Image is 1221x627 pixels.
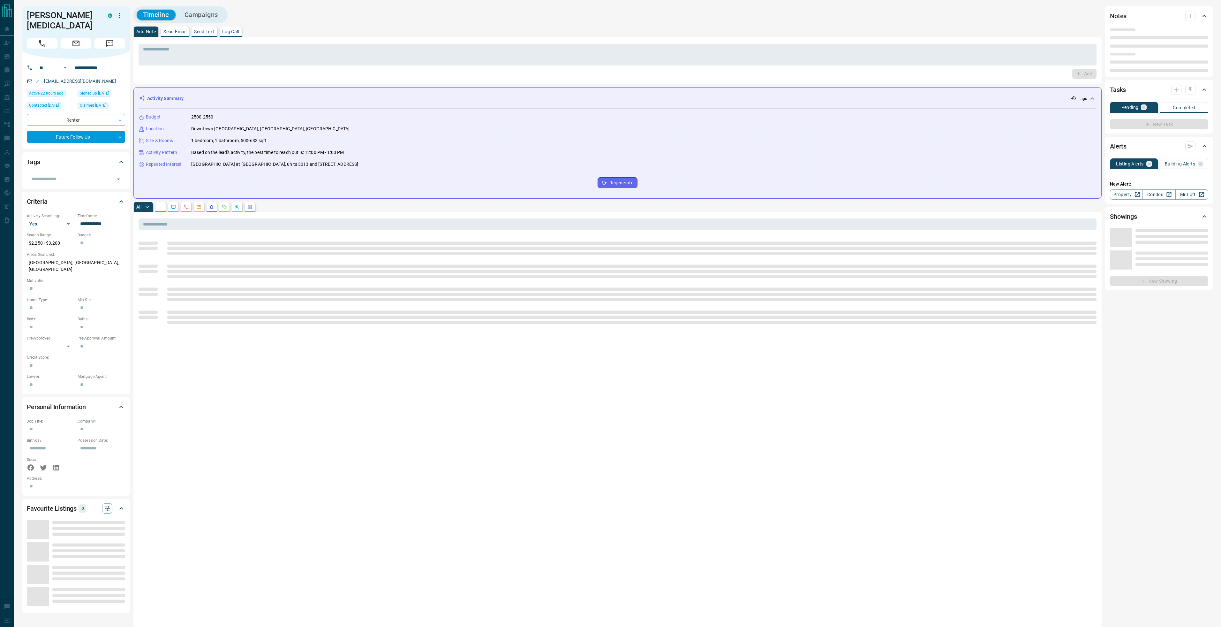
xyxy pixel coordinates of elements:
[1116,162,1144,166] p: Listing Alerts
[247,204,252,210] svg: Agent Actions
[27,278,125,284] p: Motivation:
[171,204,176,210] svg: Lead Browsing Activity
[598,177,637,188] button: Regenerate
[27,503,77,514] h2: Favourite Listings
[1110,11,1127,21] h2: Notes
[27,232,74,238] p: Search Range:
[108,13,112,18] div: condos.ca
[78,374,125,379] p: Mortgage Agent:
[27,10,98,31] h1: [PERSON_NAME][MEDICAL_DATA]
[163,29,186,34] p: Send Email
[235,204,240,210] svg: Opportunities
[78,213,125,219] p: Timeframe:
[27,252,125,257] p: Areas Searched:
[27,402,86,412] h2: Personal Information
[194,29,215,34] p: Send Text
[1110,85,1126,95] h2: Tasks
[27,38,57,49] span: Call
[1165,162,1195,166] p: Building Alerts
[1110,211,1137,222] h2: Showings
[35,79,40,84] svg: Email Valid
[27,90,74,99] div: Tue Aug 12 2025
[27,335,74,341] p: Pre-Approved:
[81,505,84,512] p: 0
[29,102,59,109] span: Contacted [DATE]
[78,335,125,341] p: Pre-Approval Amount:
[78,438,125,443] p: Possession Date:
[27,257,125,275] p: [GEOGRAPHIC_DATA], [GEOGRAPHIC_DATA], [GEOGRAPHIC_DATA]
[1142,189,1175,200] a: Condos
[27,501,125,516] div: Favourite Listings0
[146,126,164,132] p: Location
[191,126,350,132] p: Downtown [GEOGRAPHIC_DATA], [GEOGRAPHIC_DATA], [GEOGRAPHIC_DATA]
[78,297,125,303] p: Min Size:
[27,418,74,424] p: Job Title:
[146,114,161,120] p: Budget
[27,194,125,209] div: Criteria
[27,355,125,360] p: Credit Score:
[191,137,267,144] p: 1 bedroom, 1 bathroom, 500-633 sqft
[94,38,125,49] span: Message
[1110,141,1127,151] h2: Alerts
[1110,8,1208,24] div: Notes
[222,29,239,34] p: Log Call
[78,418,125,424] p: Company:
[27,438,74,443] p: Birthday:
[136,29,156,34] p: Add Note
[139,93,1096,104] div: Activity Summary-- ago
[1173,105,1195,110] p: Completed
[27,316,74,322] p: Beds:
[27,213,74,219] p: Actively Searching:
[27,114,125,126] div: Renter
[191,114,213,120] p: 2500-2550
[1110,139,1208,154] div: Alerts
[27,196,48,207] h2: Criteria
[61,64,69,72] button: Open
[27,154,125,170] div: Tags
[137,10,176,20] button: Timeline
[1175,189,1208,200] a: Mr.Loft
[147,95,184,102] p: Activity Summary
[27,399,125,415] div: Personal Information
[114,175,123,184] button: Open
[27,374,74,379] p: Lawyer:
[1110,209,1208,224] div: Showings
[80,102,106,109] span: Claimed [DATE]
[27,238,74,249] p: $2,250 - $3,200
[61,38,91,49] span: Email
[27,476,125,481] p: Address:
[27,457,74,463] p: Social:
[191,161,358,168] p: [GEOGRAPHIC_DATA] at [GEOGRAPHIC_DATA], units 3013 and [STREET_ADDRESS]
[80,90,109,96] span: Signed up [DATE]
[1110,189,1143,200] a: Property
[184,204,189,210] svg: Calls
[1110,82,1208,97] div: Tasks
[178,10,224,20] button: Campaigns
[78,90,125,99] div: Sat Dec 14 2024
[146,161,182,168] p: Repeated Interest
[158,204,163,210] svg: Notes
[146,149,177,156] p: Activity Pattern
[196,204,201,210] svg: Emails
[44,79,116,84] a: [EMAIL_ADDRESS][DOMAIN_NAME]
[191,149,344,156] p: Based on the lead's activity, the best time to reach out is: 12:00 PM - 1:00 PM
[1077,96,1087,102] p: -- ago
[27,102,74,111] div: Tue Aug 12 2025
[27,297,74,303] p: Home Type:
[146,137,173,144] p: Size & Rooms
[29,90,64,96] span: Active 22 hours ago
[1121,105,1139,110] p: Pending
[27,131,125,143] div: Future Follow Up
[78,232,125,238] p: Budget:
[1110,181,1208,187] p: New Alert:
[78,316,125,322] p: Baths:
[27,157,40,167] h2: Tags
[27,219,74,229] div: Yes
[136,205,141,209] p: All
[222,204,227,210] svg: Requests
[209,204,214,210] svg: Listing Alerts
[78,102,125,111] div: Sun Dec 15 2024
